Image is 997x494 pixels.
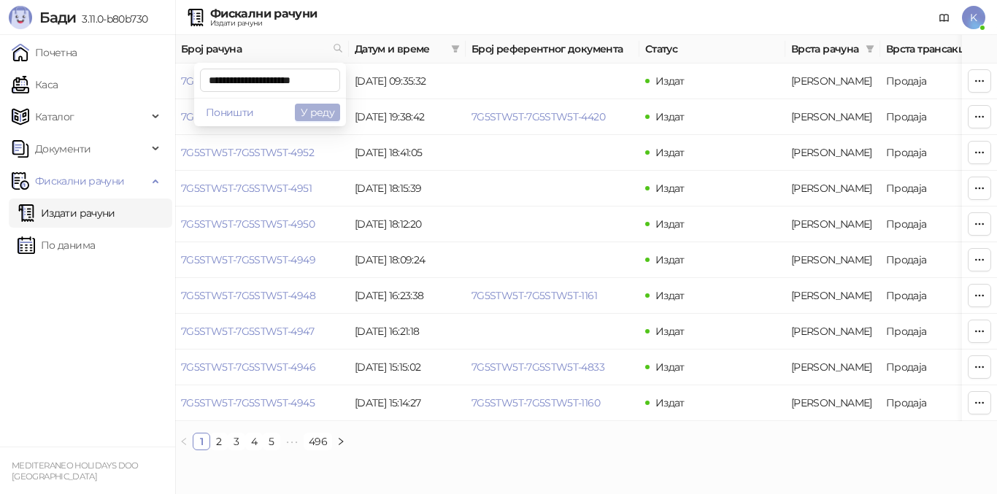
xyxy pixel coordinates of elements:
[349,135,466,171] td: [DATE] 18:41:05
[35,102,74,131] span: Каталог
[349,99,466,135] td: [DATE] 19:38:42
[785,171,880,207] td: Аванс
[175,278,349,314] td: 7G5STW5T-7G5STW5T-4948
[181,253,315,266] a: 7G5STW5T-7G5STW5T-4949
[336,437,345,446] span: right
[471,289,597,302] a: 7G5STW5T-7G5STW5T-1161
[655,182,685,195] span: Издат
[785,350,880,385] td: Аванс
[785,207,880,242] td: Аванс
[785,314,880,350] td: Аванс
[228,433,245,449] a: 3
[639,35,785,63] th: Статус
[349,314,466,350] td: [DATE] 16:21:18
[175,350,349,385] td: 7G5STW5T-7G5STW5T-4946
[263,433,280,449] a: 5
[12,38,77,67] a: Почетна
[175,385,349,421] td: 7G5STW5T-7G5STW5T-4945
[245,433,263,450] li: 4
[193,433,209,449] a: 1
[39,9,76,26] span: Бади
[655,289,685,302] span: Издат
[180,437,188,446] span: left
[349,207,466,242] td: [DATE] 18:12:20
[210,433,228,450] li: 2
[655,110,685,123] span: Издат
[246,433,262,449] a: 4
[448,38,463,60] span: filter
[263,433,280,450] li: 5
[181,110,314,123] a: 7G5STW5T-7G5STW5T-4953
[785,35,880,63] th: Врста рачуна
[349,242,466,278] td: [DATE] 18:09:24
[451,45,460,53] span: filter
[466,35,639,63] th: Број референтног документа
[655,325,685,338] span: Издат
[228,433,245,450] li: 3
[785,135,880,171] td: Аванс
[181,289,315,302] a: 7G5STW5T-7G5STW5T-4948
[785,242,880,278] td: Аванс
[655,74,685,88] span: Издат
[304,433,332,450] li: 496
[655,253,685,266] span: Издат
[863,38,877,60] span: filter
[304,433,331,449] a: 496
[933,6,956,29] a: Документација
[175,207,349,242] td: 7G5STW5T-7G5STW5T-4950
[655,360,685,374] span: Издат
[181,325,314,338] a: 7G5STW5T-7G5STW5T-4947
[210,20,317,27] div: Издати рачуни
[175,433,193,450] button: left
[655,146,685,159] span: Издат
[471,396,600,409] a: 7G5STW5T-7G5STW5T-1160
[791,41,860,57] span: Врста рачуна
[175,242,349,278] td: 7G5STW5T-7G5STW5T-4949
[181,396,315,409] a: 7G5STW5T-7G5STW5T-4945
[175,171,349,207] td: 7G5STW5T-7G5STW5T-4951
[18,198,115,228] a: Издати рачуни
[211,433,227,449] a: 2
[181,182,312,195] a: 7G5STW5T-7G5STW5T-4951
[9,6,32,29] img: Logo
[35,166,124,196] span: Фискални рачуни
[200,104,260,121] button: Поништи
[355,41,445,57] span: Датум и време
[785,385,880,421] td: Аванс
[332,433,350,450] li: Следећа страна
[193,433,210,450] li: 1
[886,41,984,57] span: Врста трансакције
[181,146,314,159] a: 7G5STW5T-7G5STW5T-4952
[280,433,304,450] li: Следећих 5 Страна
[210,8,317,20] div: Фискални рачуни
[471,360,604,374] a: 7G5STW5T-7G5STW5T-4833
[962,6,985,29] span: K
[866,45,874,53] span: filter
[349,350,466,385] td: [DATE] 15:15:02
[18,231,95,260] a: По данима
[175,433,193,450] li: Претходна страна
[332,433,350,450] button: right
[181,217,315,231] a: 7G5STW5T-7G5STW5T-4950
[349,63,466,99] td: [DATE] 09:35:32
[175,314,349,350] td: 7G5STW5T-7G5STW5T-4947
[349,171,466,207] td: [DATE] 18:15:39
[76,12,147,26] span: 3.11.0-b80b730
[12,70,58,99] a: Каса
[181,74,315,88] a: 7G5STW5T-7G5STW5T-4954
[785,63,880,99] td: Аванс
[175,35,349,63] th: Број рачуна
[655,217,685,231] span: Издат
[175,135,349,171] td: 7G5STW5T-7G5STW5T-4952
[35,134,91,163] span: Документи
[12,460,139,482] small: MEDITERANEO HOLIDAYS DOO [GEOGRAPHIC_DATA]
[349,385,466,421] td: [DATE] 15:14:27
[655,396,685,409] span: Издат
[280,433,304,450] span: •••
[471,110,605,123] a: 7G5STW5T-7G5STW5T-4420
[349,278,466,314] td: [DATE] 16:23:38
[785,99,880,135] td: Аванс
[785,278,880,314] td: Аванс
[181,41,327,57] span: Број рачуна
[181,360,315,374] a: 7G5STW5T-7G5STW5T-4946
